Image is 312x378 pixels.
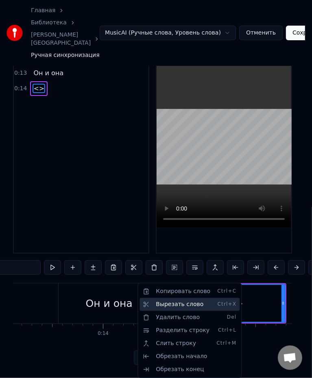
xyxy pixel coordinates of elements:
[140,311,240,324] div: Удалить слово
[140,324,240,337] div: Разделить строку
[218,327,236,334] span: Ctrl+L
[140,350,240,363] div: Обрезать начало
[140,363,240,376] div: Обрезать конец
[216,340,236,347] span: Ctrl+M
[140,337,240,350] div: Слить строку
[218,301,237,308] span: Ctrl+X
[227,314,237,321] span: Del
[140,285,240,298] div: Копировать слово
[217,288,236,295] span: Ctrl+C
[140,298,240,311] div: Вырезать слово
